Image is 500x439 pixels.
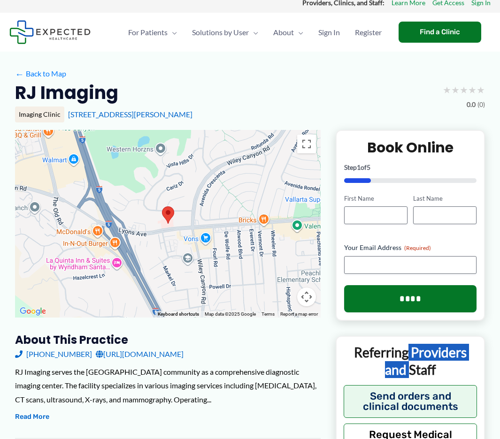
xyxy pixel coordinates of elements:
[273,16,294,49] span: About
[262,311,275,317] a: Terms (opens in new tab)
[413,194,477,203] label: Last Name
[68,110,192,119] a: [STREET_ADDRESS][PERSON_NAME]
[185,16,266,49] a: Solutions by UserMenu Toggle
[15,81,118,104] h2: RJ Imaging
[121,16,389,49] nav: Primary Site Navigation
[15,365,321,407] div: RJ Imaging serves the [GEOGRAPHIC_DATA] community as a comprehensive diagnostic imaging center. T...
[121,16,185,49] a: For PatientsMenu Toggle
[318,16,340,49] span: Sign In
[15,333,321,347] h3: About this practice
[467,98,476,111] span: 0.0
[297,288,316,306] button: Map camera controls
[311,16,347,49] a: Sign In
[17,305,48,318] a: Open this area in Google Maps (opens a new window)
[17,305,48,318] img: Google
[451,81,460,98] span: ★
[15,106,64,122] div: Imaging Clinic
[355,16,382,49] span: Register
[468,81,477,98] span: ★
[15,347,92,361] a: [PHONE_NUMBER]
[96,347,184,361] a: [URL][DOMAIN_NAME]
[477,81,485,98] span: ★
[344,194,408,203] label: First Name
[404,244,431,251] span: (Required)
[344,138,477,157] h2: Book Online
[344,344,477,378] p: Referring Providers and Staff
[128,16,168,49] span: For Patients
[280,311,318,317] a: Report a map error
[15,67,66,81] a: ←Back to Map
[158,311,199,318] button: Keyboard shortcuts
[294,16,303,49] span: Menu Toggle
[357,163,361,171] span: 1
[297,135,316,153] button: Toggle fullscreen view
[15,69,24,78] span: ←
[344,385,477,418] button: Send orders and clinical documents
[192,16,249,49] span: Solutions by User
[344,243,477,252] label: Your Email Address
[399,22,481,43] a: Find a Clinic
[344,164,477,171] p: Step of
[347,16,389,49] a: Register
[205,311,256,317] span: Map data ©2025 Google
[9,20,91,44] img: Expected Healthcare Logo - side, dark font, small
[443,81,451,98] span: ★
[477,98,485,111] span: (0)
[460,81,468,98] span: ★
[367,163,370,171] span: 5
[15,411,49,423] button: Read More
[249,16,258,49] span: Menu Toggle
[266,16,311,49] a: AboutMenu Toggle
[168,16,177,49] span: Menu Toggle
